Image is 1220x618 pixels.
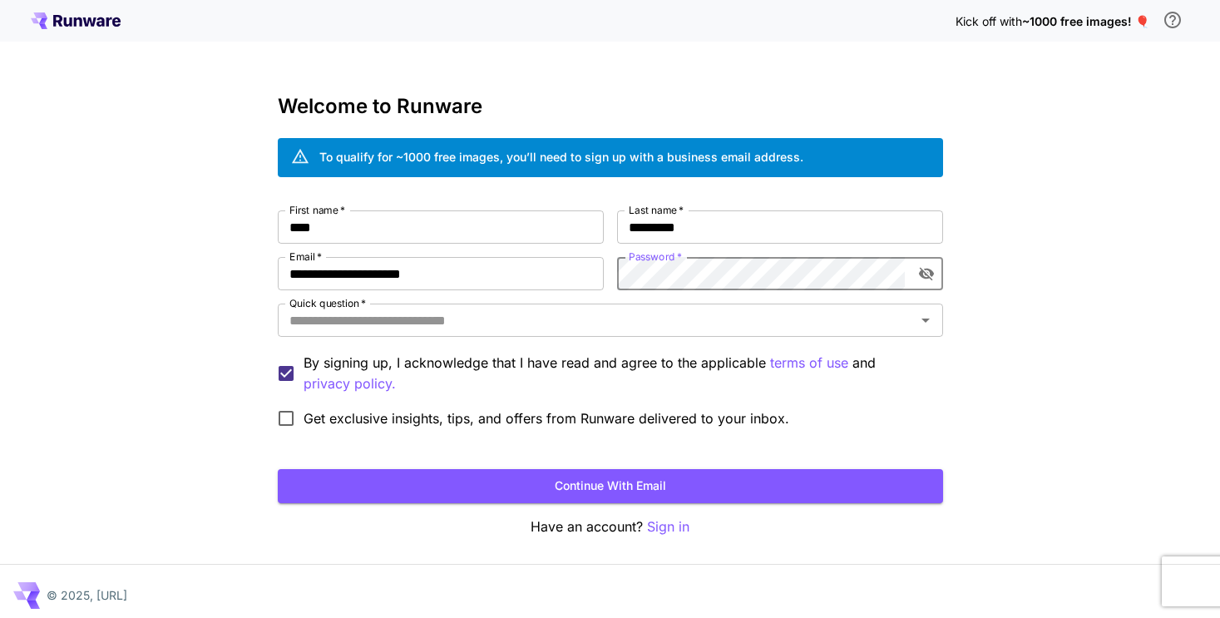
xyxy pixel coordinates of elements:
label: Last name [629,203,684,217]
button: toggle password visibility [911,259,941,289]
button: Sign in [647,517,689,537]
p: Have an account? [278,517,943,537]
label: First name [289,203,345,217]
label: Email [289,250,322,264]
p: By signing up, I acknowledge that I have read and agree to the applicable and [304,353,930,394]
span: Get exclusive insights, tips, and offers from Runware delivered to your inbox. [304,408,789,428]
button: By signing up, I acknowledge that I have read and agree to the applicable terms of use and [304,373,396,394]
p: terms of use [770,353,848,373]
label: Quick question [289,296,366,310]
button: Continue with email [278,469,943,503]
button: By signing up, I acknowledge that I have read and agree to the applicable and privacy policy. [770,353,848,373]
button: Open [914,309,937,332]
p: © 2025, [URL] [47,586,127,604]
p: privacy policy. [304,373,396,394]
span: Kick off with [956,14,1022,28]
h3: Welcome to Runware [278,95,943,118]
label: Password [629,250,682,264]
button: In order to qualify for free credit, you need to sign up with a business email address and click ... [1156,3,1189,37]
div: To qualify for ~1000 free images, you’ll need to sign up with a business email address. [319,148,803,166]
span: ~1000 free images! 🎈 [1022,14,1149,28]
